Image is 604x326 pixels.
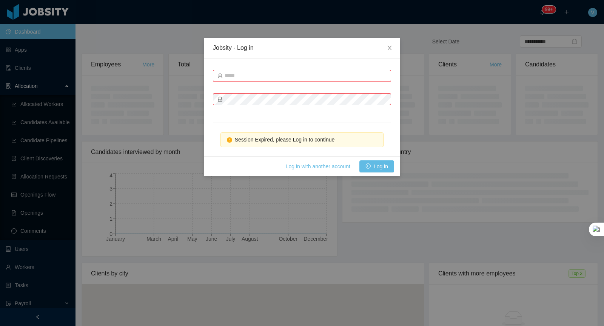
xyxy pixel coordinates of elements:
i: icon: user [217,73,223,78]
i: icon: close [387,45,393,51]
div: Jobsity - Log in [213,44,391,52]
i: icon: exclamation-circle [227,137,232,143]
button: Close [379,38,400,59]
button: Log in with another account [280,160,356,172]
span: Session Expired, please Log in to continue [235,137,335,143]
button: icon: loginLog in [359,160,394,172]
i: icon: lock [217,97,223,102]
